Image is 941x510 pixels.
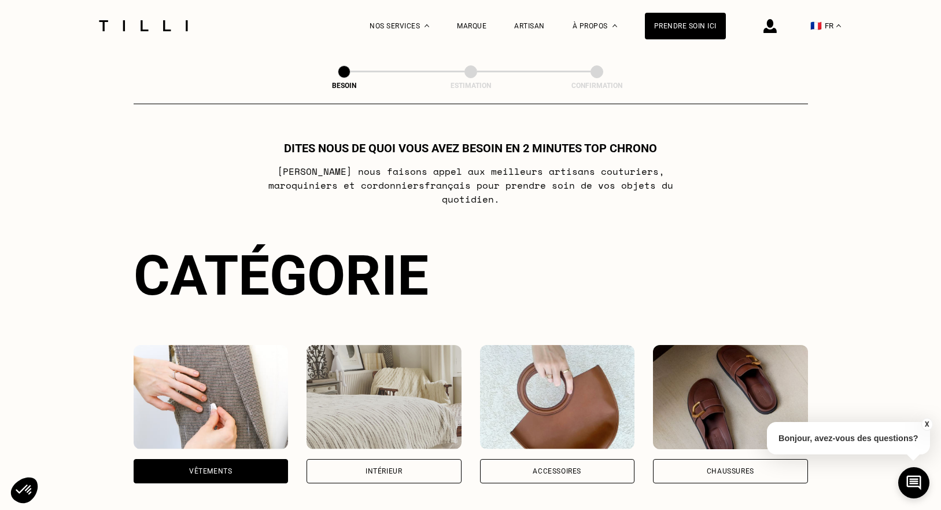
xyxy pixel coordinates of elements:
a: Marque [457,22,486,30]
img: Chaussures [653,345,808,449]
img: Vêtements [134,345,289,449]
img: Logo du service de couturière Tilli [95,20,192,31]
div: Besoin [286,82,402,90]
h1: Dites nous de quoi vous avez besoin en 2 minutes top chrono [284,141,657,155]
div: Estimation [413,82,529,90]
img: Accessoires [480,345,635,449]
div: Confirmation [539,82,655,90]
a: Artisan [514,22,545,30]
div: Chaussures [707,468,754,475]
p: [PERSON_NAME] nous faisons appel aux meilleurs artisans couturiers , maroquiniers et cordonniers ... [241,164,700,206]
img: menu déroulant [836,24,841,27]
p: Bonjour, avez-vous des questions? [767,422,930,454]
img: Menu déroulant à propos [612,24,617,27]
div: Intérieur [366,468,402,475]
img: Intérieur [307,345,462,449]
img: icône connexion [763,19,777,33]
img: Menu déroulant [425,24,429,27]
div: Accessoires [533,468,581,475]
a: Prendre soin ici [645,13,726,39]
span: 🇫🇷 [810,20,822,31]
div: Vêtements [189,468,232,475]
button: X [921,418,932,431]
div: Catégorie [134,243,808,308]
